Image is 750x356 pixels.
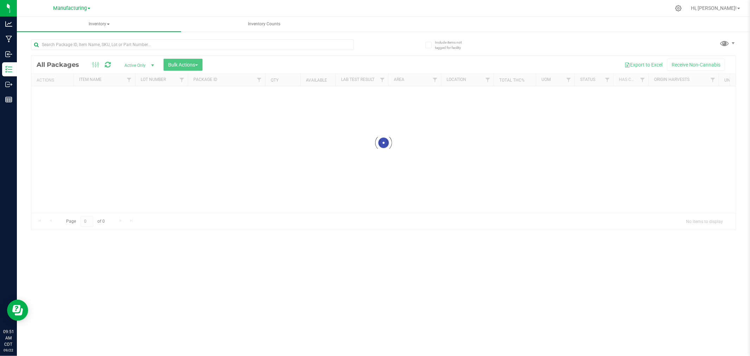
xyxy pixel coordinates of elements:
inline-svg: Outbound [5,81,12,88]
inline-svg: Manufacturing [5,36,12,43]
span: Include items not tagged for facility [435,40,470,50]
inline-svg: Analytics [5,20,12,27]
span: Hi, [PERSON_NAME]! [691,5,737,11]
a: Inventory [17,17,181,32]
p: 09/22 [3,348,14,353]
inline-svg: Inbound [5,51,12,58]
input: Search Package ID, Item Name, SKU, Lot or Part Number... [31,39,354,50]
inline-svg: Reports [5,96,12,103]
a: Inventory Counts [182,17,346,32]
p: 09:51 AM CDT [3,329,14,348]
span: Inventory Counts [238,21,290,27]
iframe: Resource center [7,300,28,321]
span: Manufacturing [53,5,87,11]
div: Manage settings [674,5,683,12]
inline-svg: Inventory [5,66,12,73]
